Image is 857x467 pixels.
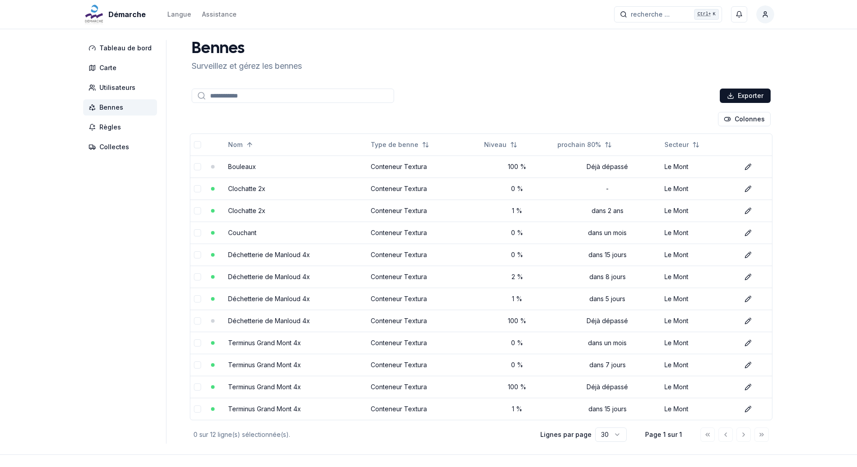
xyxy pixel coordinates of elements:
[661,398,737,420] td: Le Mont
[557,360,657,369] div: dans 7 jours
[661,156,737,178] td: Le Mont
[557,184,657,193] div: -
[557,294,657,303] div: dans 5 jours
[552,138,617,152] button: Not sorted. Click to sort ascending.
[367,156,481,178] td: Conteneur Textura
[223,138,259,152] button: Sorted ascending. Click to sort descending.
[641,430,686,439] div: Page 1 sur 1
[661,200,737,222] td: Le Mont
[167,9,191,20] button: Langue
[659,138,705,152] button: Not sorted. Click to sort ascending.
[192,40,302,58] h1: Bennes
[194,141,201,148] button: select-all
[484,162,550,171] div: 100 %
[367,200,481,222] td: Conteneur Textura
[99,142,129,151] span: Collectes
[228,251,310,258] a: Déchetterie de Manloud 4x
[228,361,301,369] a: Terminus Grand Mont 4x
[661,354,737,376] td: Le Mont
[484,294,550,303] div: 1 %
[365,138,435,152] button: Not sorted. Click to sort ascending.
[484,228,550,237] div: 0 %
[540,430,592,439] p: Lignes par page
[661,288,737,310] td: Le Mont
[194,295,201,302] button: select-row
[194,361,201,369] button: select-row
[371,140,418,149] span: Type de benne
[228,317,310,325] a: Déchetterie de Manloud 4x
[99,123,121,132] span: Règles
[484,338,550,347] div: 0 %
[557,250,657,259] div: dans 15 jours
[661,332,737,354] td: Le Mont
[367,288,481,310] td: Conteneur Textura
[484,272,550,281] div: 2 %
[99,63,117,72] span: Carte
[718,112,771,126] button: Cocher les colonnes
[202,9,237,20] a: Assistance
[192,60,302,72] p: Surveillez et gérez les bennes
[367,222,481,244] td: Conteneur Textura
[557,405,657,414] div: dans 15 jours
[367,398,481,420] td: Conteneur Textura
[661,178,737,200] td: Le Mont
[614,6,722,22] button: recherche ...Ctrl+K
[661,376,737,398] td: Le Mont
[228,207,265,214] a: Clochatte 2x
[661,266,737,288] td: Le Mont
[194,251,201,258] button: select-row
[194,383,201,391] button: select-row
[83,4,105,25] img: Démarche Logo
[194,339,201,347] button: select-row
[484,184,550,193] div: 0 %
[367,332,481,354] td: Conteneur Textura
[557,140,601,149] span: prochain 80%
[557,382,657,391] div: Déjà dépassé
[83,60,161,76] a: Carte
[367,178,481,200] td: Conteneur Textura
[484,206,550,215] div: 1 %
[194,405,201,413] button: select-row
[228,273,310,280] a: Déchetterie de Manloud 4x
[557,162,657,171] div: Déjà dépassé
[99,83,135,92] span: Utilisateurs
[557,206,657,215] div: dans 2 ans
[661,222,737,244] td: Le Mont
[228,140,242,149] span: Nom
[661,310,737,332] td: Le Mont
[228,405,301,413] a: Terminus Grand Mont 4x
[83,139,161,155] a: Collectes
[99,44,152,53] span: Tableau de bord
[484,316,550,325] div: 100 %
[194,317,201,325] button: select-row
[228,339,301,347] a: Terminus Grand Mont 4x
[664,140,689,149] span: Secteur
[661,244,737,266] td: Le Mont
[720,89,771,103] button: Exporter
[194,163,201,170] button: select-row
[557,316,657,325] div: Déjà dépassé
[228,295,310,302] a: Déchetterie de Manloud 4x
[557,228,657,237] div: dans un mois
[83,99,161,116] a: Bennes
[367,244,481,266] td: Conteneur Textura
[479,138,523,152] button: Not sorted. Click to sort ascending.
[631,10,670,19] span: recherche ...
[367,310,481,332] td: Conteneur Textura
[194,229,201,236] button: select-row
[83,80,161,96] a: Utilisateurs
[367,354,481,376] td: Conteneur Textura
[557,338,657,347] div: dans un mois
[83,119,161,135] a: Règles
[484,250,550,259] div: 0 %
[83,40,161,56] a: Tableau de bord
[167,10,191,19] div: Langue
[484,405,550,414] div: 1 %
[367,266,481,288] td: Conteneur Textura
[83,9,149,20] a: Démarche
[228,185,265,192] a: Clochatte 2x
[194,273,201,280] button: select-row
[99,103,123,112] span: Bennes
[193,430,526,439] div: 0 sur 12 ligne(s) sélectionnée(s).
